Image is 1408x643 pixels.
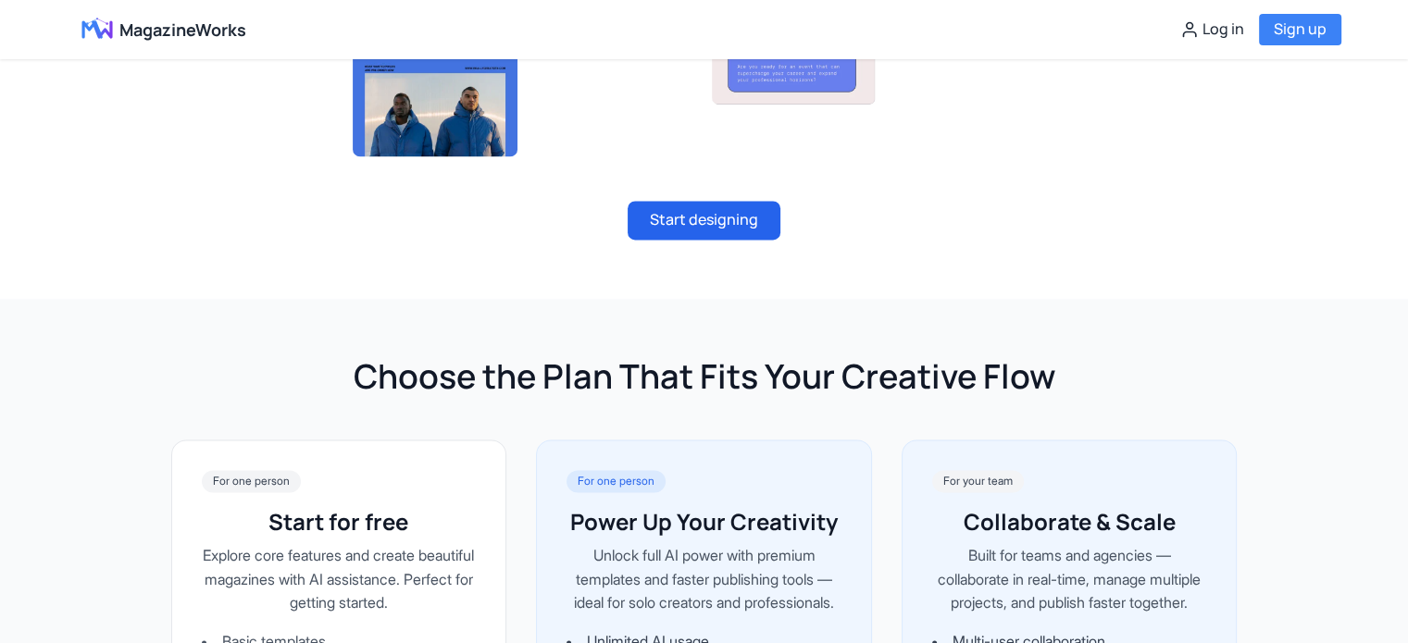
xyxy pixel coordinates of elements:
[932,507,1207,537] h3: Collaborate & Scale
[171,358,1238,395] h2: Choose the Plan That Fits Your Creative Flow
[68,15,127,44] img: Logo
[567,470,666,492] span: For one person
[1180,18,1244,42] button: Log in
[567,507,841,537] h3: Power Up Your Creativity
[1259,14,1341,45] button: Sign up
[932,544,1207,615] p: Built for teams and agencies — collaborate in real-time, manage multiple projects, and publish fa...
[119,17,246,43] span: MagazineWorks
[628,201,780,240] button: Start designing
[932,470,1024,492] span: For your team
[68,15,246,44] a: MagazineWorks
[202,544,477,615] p: Explore core features and create beautiful magazines with AI assistance. Perfect for getting star...
[202,507,477,537] h3: Start for free
[567,544,841,615] p: Unlock full AI power with premium templates and faster publishing tools — ideal for solo creators...
[202,470,301,492] span: For one person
